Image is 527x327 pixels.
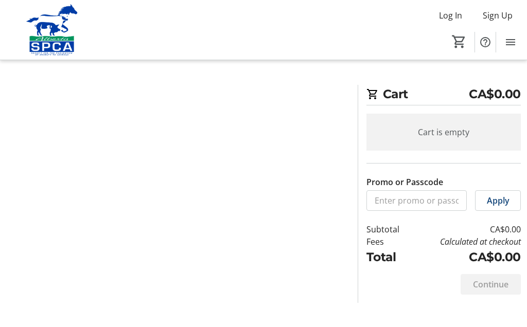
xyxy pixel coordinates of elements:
[366,114,521,151] div: Cart is empty
[500,32,521,52] button: Menu
[475,190,521,211] button: Apply
[439,9,462,22] span: Log In
[366,176,443,188] label: Promo or Passcode
[431,7,470,24] button: Log In
[411,248,521,266] td: CA$0.00
[487,194,510,207] span: Apply
[469,85,521,103] span: CA$0.00
[475,32,496,52] button: Help
[483,9,513,22] span: Sign Up
[411,223,521,235] td: CA$0.00
[366,235,411,248] td: Fees
[6,4,98,56] img: Alberta SPCA's Logo
[475,7,521,24] button: Sign Up
[366,248,411,266] td: Total
[366,223,411,235] td: Subtotal
[366,190,467,211] input: Enter promo or passcode
[450,32,468,51] button: Cart
[366,85,521,105] h2: Cart
[411,235,521,248] td: Calculated at checkout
